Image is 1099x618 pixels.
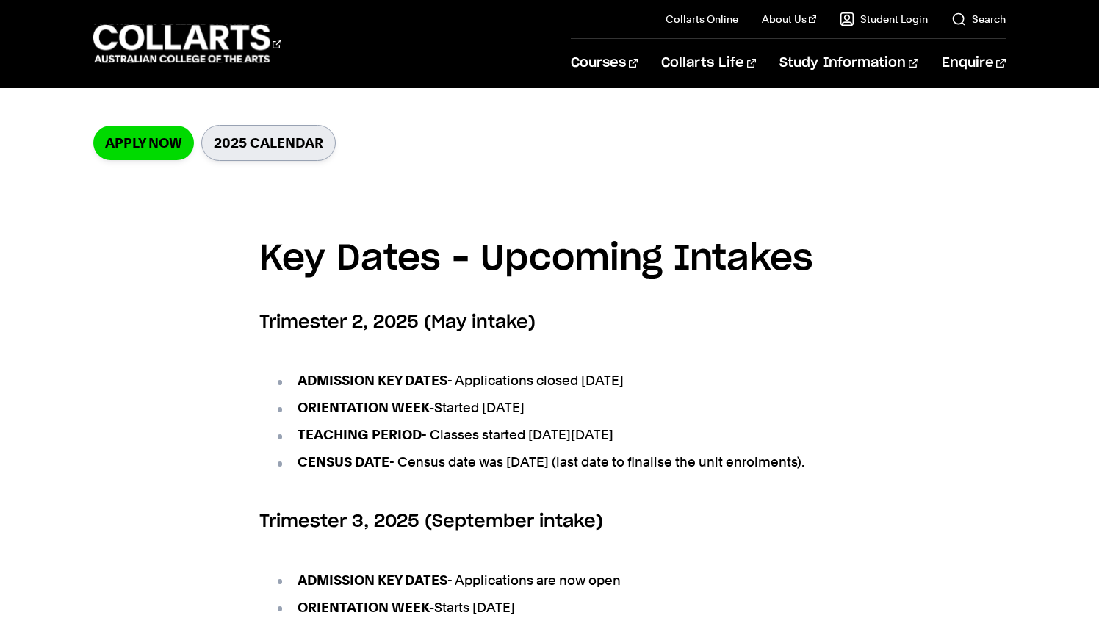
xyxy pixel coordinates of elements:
a: Student Login [840,12,928,26]
h3: Key Dates – Upcoming Intakes [259,231,840,288]
a: 2025 Calendar [201,125,336,161]
strong: ORIENTATION WEEK- [298,600,434,615]
li: - Census date was [DATE] (last date to finalise the unit enrolments). [274,452,840,473]
div: Go to homepage [93,23,281,65]
h6: Trimester 2, 2025 (May intake) [259,309,840,336]
a: Study Information [779,39,918,87]
strong: ADMISSION KEY DATES [298,572,447,588]
strong: CENSUS DATE [298,454,389,470]
li: Started [DATE] [274,398,840,418]
a: Collarts Life [661,39,756,87]
li: - Applications are now open [274,570,840,591]
li: - Applications closed [DATE] [274,370,840,391]
a: Collarts Online [666,12,738,26]
a: Enquire [942,39,1006,87]
a: Courses [571,39,638,87]
a: Apply now [93,126,194,160]
a: Search [951,12,1006,26]
li: Starts [DATE] [274,597,840,618]
strong: TEACHING PERIOD [298,427,422,442]
h6: Trimester 3, 2025 (September intake) [259,509,840,535]
li: - Classes started [DATE][DATE] [274,425,840,445]
strong: ORIENTATION WEEK- [298,400,434,415]
strong: ADMISSION KEY DATES [298,373,447,388]
a: About Us [762,12,816,26]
